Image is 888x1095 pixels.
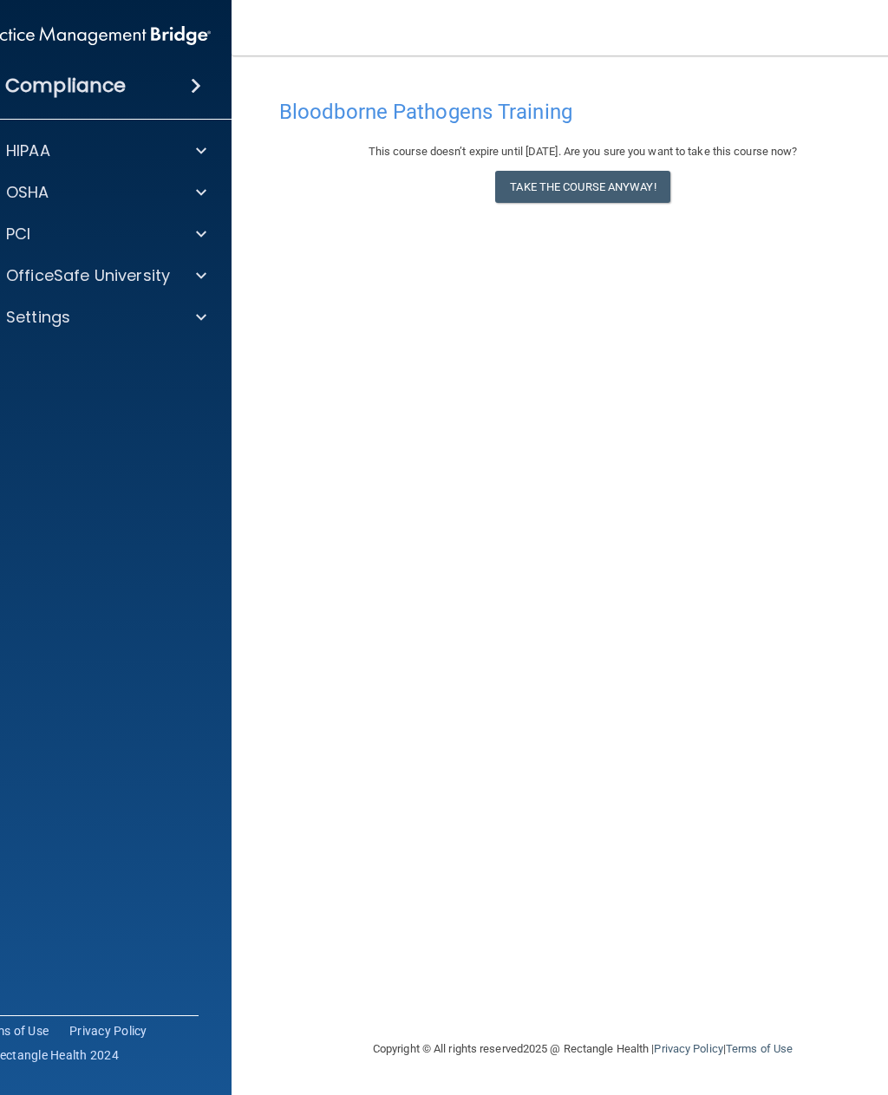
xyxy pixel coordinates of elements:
[6,265,170,286] p: OfficeSafe University
[6,182,49,203] p: OSHA
[6,224,30,244] p: PCI
[6,140,50,161] p: HIPAA
[6,307,70,328] p: Settings
[495,171,669,203] button: Take the course anyway!
[69,1022,147,1040] a: Privacy Policy
[5,74,126,98] h4: Compliance
[654,1042,722,1055] a: Privacy Policy
[726,1042,793,1055] a: Terms of Use
[279,141,886,162] div: This course doesn’t expire until [DATE]. Are you sure you want to take this course now?
[279,101,886,123] h4: Bloodborne Pathogens Training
